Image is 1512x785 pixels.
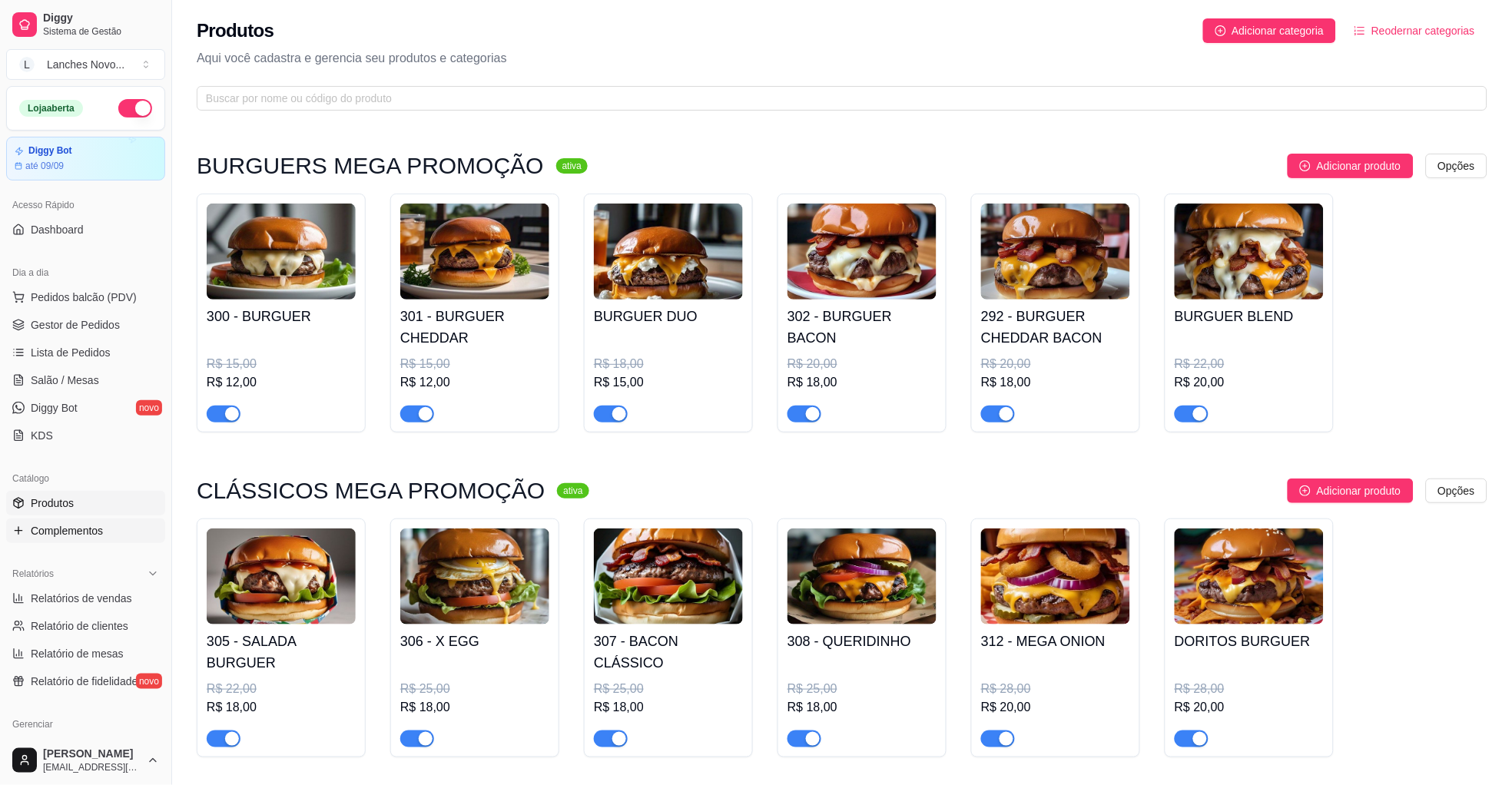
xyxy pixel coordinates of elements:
span: Opções [1438,157,1475,174]
span: Gestor de Pedidos [31,317,120,333]
div: R$ 12,00 [400,373,549,392]
h4: 292 - BURGUER CHEDDAR BACON [981,306,1130,349]
div: R$ 20,00 [981,355,1130,373]
sup: ativa [557,483,589,498]
a: Gestor de Pedidos [6,313,165,337]
a: Relatório de fidelidadenovo [6,669,165,694]
h2: Produtos [197,18,274,43]
span: Diggy [43,12,159,25]
div: R$ 18,00 [981,373,1130,392]
a: Lista de Pedidos [6,340,165,365]
div: R$ 18,00 [787,373,937,392]
a: KDS [6,423,165,448]
span: Reodernar categorias [1371,22,1475,39]
h4: 300 - BURGUER [207,306,356,327]
a: DiggySistema de Gestão [6,6,165,43]
div: Acesso Rápido [6,193,165,217]
div: R$ 22,00 [207,680,356,698]
h4: 308 - QUERIDINHO [787,631,937,652]
div: R$ 12,00 [207,373,356,392]
span: Sistema de Gestão [43,25,159,38]
div: Dia a dia [6,260,165,285]
h4: 307 - BACON CLÁSSICO [594,631,743,674]
button: Opções [1426,479,1487,503]
article: até 09/09 [25,160,64,172]
a: Complementos [6,518,165,543]
button: Adicionar categoria [1203,18,1337,43]
span: L [19,57,35,72]
span: Lista de Pedidos [31,345,111,360]
img: product-image [981,204,1130,300]
h4: 306 - X EGG [400,631,549,652]
h3: CLÁSSICOS MEGA PROMOÇÃO [197,482,545,500]
img: product-image [1175,204,1324,300]
span: Relatório de clientes [31,618,128,634]
input: Buscar por nome ou código do produto [206,90,1466,107]
span: Adicionar produto [1317,157,1401,174]
span: Produtos [31,495,74,511]
h4: 312 - MEGA ONION [981,631,1130,652]
h4: 301 - BURGUER CHEDDAR [400,306,549,349]
button: Alterar Status [118,99,152,118]
span: Adicionar categoria [1232,22,1325,39]
div: R$ 18,00 [594,355,743,373]
div: R$ 15,00 [594,373,743,392]
sup: ativa [556,158,588,174]
button: Select a team [6,49,165,80]
img: product-image [207,204,356,300]
span: Diggy Bot [31,400,78,416]
img: product-image [400,204,549,300]
span: Opções [1438,482,1475,499]
a: Salão / Mesas [6,368,165,392]
img: product-image [1175,528,1324,624]
span: Relatórios [12,568,54,580]
h4: BURGUER BLEND [1175,306,1324,327]
div: Loja aberta [19,100,83,117]
button: Adicionar produto [1288,479,1414,503]
h4: 305 - SALADA BURGUER [207,631,356,674]
div: R$ 20,00 [1175,698,1324,717]
img: product-image [594,204,743,300]
div: Gerenciar [6,712,165,737]
div: R$ 18,00 [787,698,937,717]
a: Relatório de clientes [6,614,165,638]
span: Relatório de fidelidade [31,674,138,689]
button: [PERSON_NAME][EMAIL_ADDRESS][DOMAIN_NAME] [6,742,165,779]
a: Relatórios de vendas [6,586,165,611]
span: [PERSON_NAME] [43,747,141,761]
img: product-image [787,528,937,624]
span: KDS [31,428,53,443]
span: Dashboard [31,222,84,237]
div: R$ 18,00 [207,698,356,717]
article: Diggy Bot [28,145,72,157]
h4: 302 - BURGUER BACON [787,306,937,349]
div: R$ 20,00 [981,698,1130,717]
img: product-image [594,528,743,624]
div: Lanches Novo ... [47,57,124,72]
a: Relatório de mesas [6,641,165,666]
a: Diggy Botaté 09/09 [6,137,165,181]
button: Opções [1426,154,1487,178]
div: R$ 28,00 [1175,680,1324,698]
span: Relatórios de vendas [31,591,132,606]
h4: BURGUER DUO [594,306,743,327]
div: R$ 25,00 [400,680,549,698]
div: R$ 22,00 [1175,355,1324,373]
div: R$ 28,00 [981,680,1130,698]
div: R$ 25,00 [787,680,937,698]
div: R$ 18,00 [400,698,549,717]
div: R$ 20,00 [787,355,937,373]
img: product-image [400,528,549,624]
span: plus-circle [1300,161,1311,171]
div: R$ 15,00 [400,355,549,373]
a: Diggy Botnovo [6,396,165,420]
h3: BURGUERS MEGA PROMOÇÃO [197,157,544,175]
button: Pedidos balcão (PDV) [6,285,165,310]
span: Pedidos balcão (PDV) [31,290,137,305]
span: Relatório de mesas [31,646,124,661]
img: product-image [787,204,937,300]
h4: DORITOS BURGUER [1175,631,1324,652]
div: R$ 20,00 [1175,373,1324,392]
img: product-image [207,528,356,624]
div: R$ 15,00 [207,355,356,373]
